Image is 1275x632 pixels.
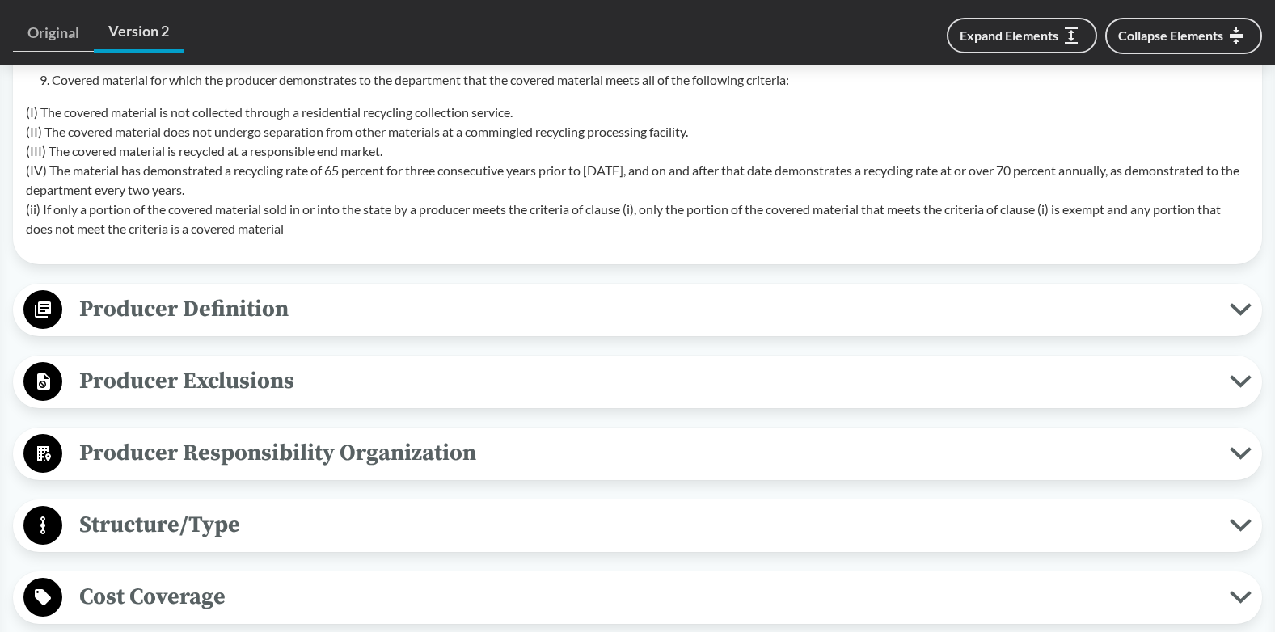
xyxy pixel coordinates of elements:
[1105,18,1262,54] button: Collapse Elements
[19,433,1256,474] button: Producer Responsibility Organization
[19,361,1256,402] button: Producer Exclusions
[13,15,94,52] a: Original
[52,70,1249,90] li: Covered material for which the producer demonstrates to the department that the covered material ...
[62,291,1230,327] span: Producer Definition
[947,18,1097,53] button: Expand Elements
[62,363,1230,399] span: Producer Exclusions
[19,289,1256,331] button: Producer Definition
[19,505,1256,546] button: Structure/Type
[19,577,1256,618] button: Cost Coverage
[62,435,1230,471] span: Producer Responsibility Organization
[26,103,1249,238] p: (I) The covered material is not collected through a residential recycling collection service. (II...
[62,507,1230,543] span: Structure/Type
[94,13,184,53] a: Version 2
[62,579,1230,615] span: Cost Coverage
